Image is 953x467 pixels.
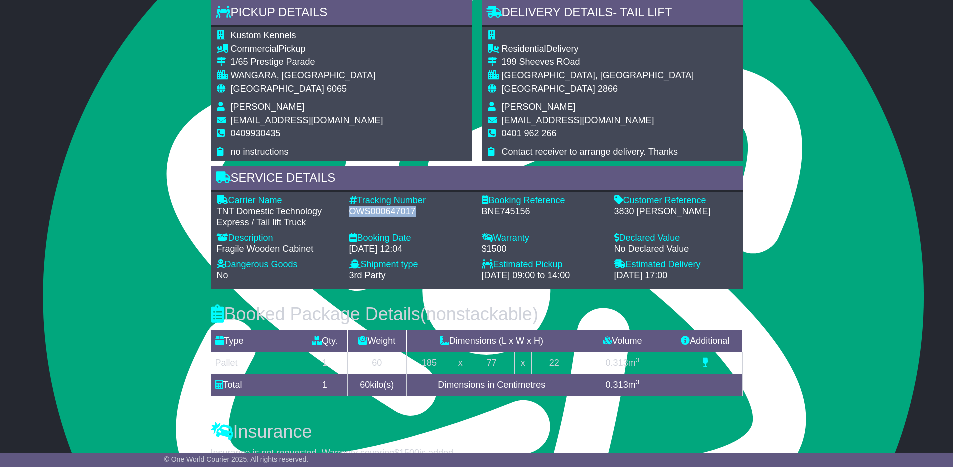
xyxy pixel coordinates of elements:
[349,195,472,206] div: Tracking Number
[406,374,577,396] td: Dimensions in Centimetres
[360,380,370,390] span: 60
[211,422,743,442] h3: Insurance
[394,448,419,458] span: $1500
[349,233,472,244] div: Booking Date
[231,128,281,138] span: 0409930435
[217,270,228,280] span: No
[231,102,305,112] span: [PERSON_NAME]
[613,5,672,19] span: - Tail Lift
[502,44,694,55] div: Delivery
[349,259,472,270] div: Shipment type
[349,244,472,255] div: [DATE] 12:04
[668,330,742,352] td: Additional
[577,374,668,396] td: m
[482,244,604,255] div: $1500
[211,304,743,324] h3: Booked Package Details
[514,352,531,374] td: x
[217,233,339,244] div: Description
[349,206,472,217] div: OWS000647017
[211,330,302,352] td: Type
[614,244,737,255] div: No Declared Value
[217,195,339,206] div: Carrier Name
[606,380,628,390] span: 0.313
[502,147,678,157] span: Contact receiver to arrange delivery. Thanks
[164,455,309,463] span: © One World Courier 2025. All rights reserved.
[231,57,383,68] div: 1/65 Prestige Parade
[502,84,595,94] span: [GEOGRAPHIC_DATA]
[502,44,546,54] span: Residential
[406,352,452,374] td: 185
[614,259,737,270] div: Estimated Delivery
[636,356,640,364] sup: 3
[349,270,386,280] span: 3rd Party
[482,0,743,27] div: Delivery Details
[614,206,737,217] div: 3830 [PERSON_NAME]
[502,102,576,112] span: [PERSON_NAME]
[211,448,743,459] div: Insurance is not requested. Warranty covering is added.
[452,352,469,374] td: x
[231,115,383,125] span: [EMAIL_ADDRESS][DOMAIN_NAME]
[302,374,347,396] td: 1
[211,374,302,396] td: Total
[327,84,347,94] span: 6065
[231,147,289,157] span: no instructions
[211,352,302,374] td: Pallet
[217,259,339,270] div: Dangerous Goods
[469,352,514,374] td: 77
[482,270,604,281] div: [DATE] 09:00 to 14:00
[347,352,406,374] td: 60
[482,195,604,206] div: Booking Reference
[302,330,347,352] td: Qty.
[502,128,557,138] span: 0401 962 266
[347,374,406,396] td: kilo(s)
[606,358,628,368] span: 0.313
[347,330,406,352] td: Weight
[482,259,604,270] div: Estimated Pickup
[502,70,694,81] div: [GEOGRAPHIC_DATA], [GEOGRAPHIC_DATA]
[211,0,472,27] div: Pickup Details
[231,70,383,81] div: WANGARA, [GEOGRAPHIC_DATA]
[577,330,668,352] td: Volume
[636,378,640,386] sup: 3
[482,206,604,217] div: BNE745156
[502,115,654,125] span: [EMAIL_ADDRESS][DOMAIN_NAME]
[482,233,604,244] div: Warranty
[614,233,737,244] div: Declared Value
[302,352,347,374] td: 1
[577,352,668,374] td: m
[420,304,538,324] span: (nonstackable)
[231,44,279,54] span: Commercial
[406,330,577,352] td: Dimensions (L x W x H)
[211,166,743,193] div: Service Details
[598,84,618,94] span: 2866
[502,57,694,68] div: 199 Sheeves ROad
[531,352,577,374] td: 22
[231,30,296,40] span: Kustom Kennels
[614,195,737,206] div: Customer Reference
[231,44,383,55] div: Pickup
[217,244,339,255] div: Fragile Wooden Cabinet
[614,270,737,281] div: [DATE] 17:00
[217,206,339,228] div: TNT Domestic Technology Express / Tail lift Truck
[231,84,324,94] span: [GEOGRAPHIC_DATA]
